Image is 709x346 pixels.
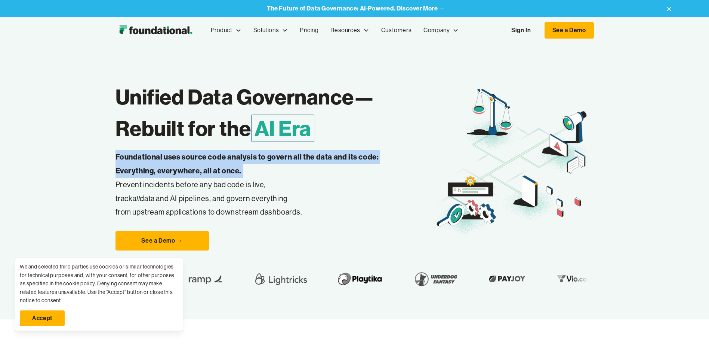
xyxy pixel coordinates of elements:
a: Sign In [504,22,538,38]
div: Company [417,18,465,43]
a: Customers [375,18,417,43]
img: Lightricks [216,268,273,289]
a: See a Demo → [115,231,209,251]
img: Ramp [148,268,192,289]
div: Resources [330,25,360,35]
img: Playtika [297,268,351,289]
span: AI Era [251,115,315,142]
a: Pricing [294,18,324,43]
img: Vio.com [517,273,561,285]
em: all [133,194,140,203]
a: See a Demo [545,22,594,39]
h1: Unified Data Governance— Rebuilt for the [115,81,434,144]
strong: Foundational uses source code analysis to govern all the data and its code: Everything, everywher... [115,152,379,175]
div: We and selected third parties use cookies or similar technologies for technical purposes and, wit... [20,262,178,304]
div: Company [423,25,450,35]
a: Accept [20,310,65,326]
div: Product [205,18,247,43]
img: Payjoy [449,273,493,285]
div: Solutions [247,18,294,43]
p: Prevent incidents before any bad code is live, track data and AI pipelines, and govern everything... [115,150,403,219]
div: Solutions [253,25,279,35]
a: The Future of Data Governance: AI-Powered. Discover More → [267,5,445,12]
strong: The Future of Data Governance: AI-Powered. Discover More → [267,4,445,12]
a: home [115,23,196,38]
div: Resources [324,18,375,43]
iframe: Chat Widget [672,310,709,346]
img: Underdog Fantasy [374,268,425,289]
div: Product [211,25,232,35]
img: Foundational Logo [115,23,196,38]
